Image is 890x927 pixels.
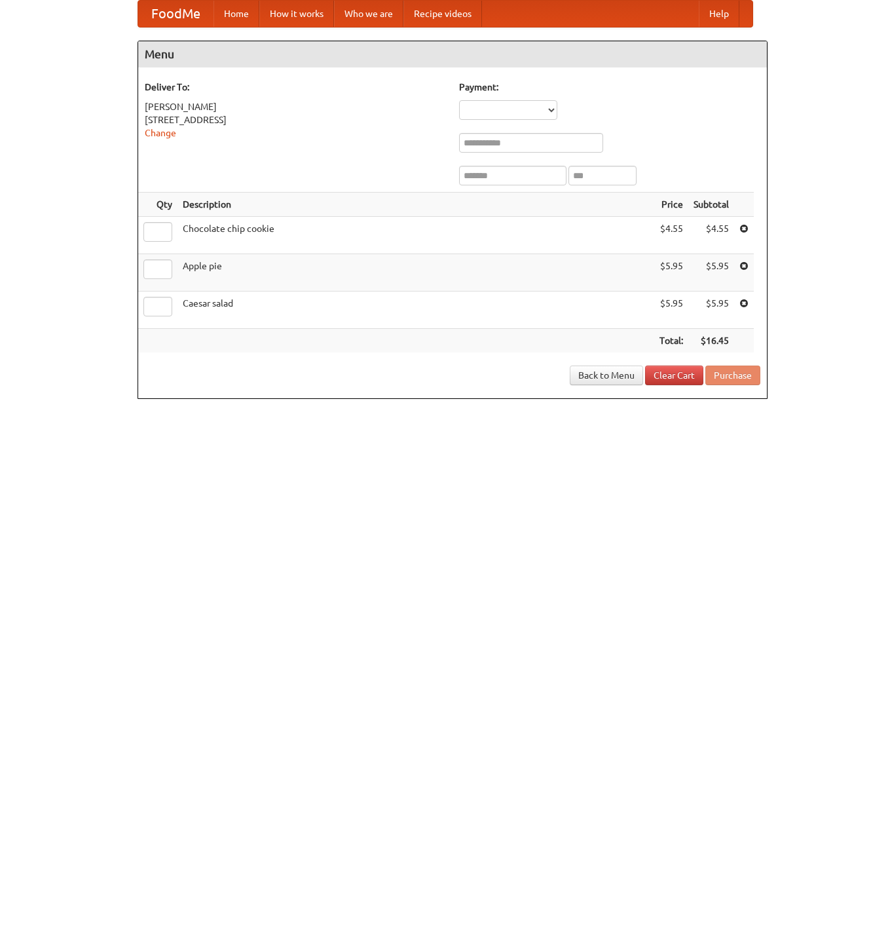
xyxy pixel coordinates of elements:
[688,329,734,353] th: $16.45
[654,292,688,329] td: $5.95
[654,254,688,292] td: $5.95
[138,193,177,217] th: Qty
[699,1,739,27] a: Help
[177,217,654,254] td: Chocolate chip cookie
[654,217,688,254] td: $4.55
[177,193,654,217] th: Description
[570,366,643,385] a: Back to Menu
[138,41,767,67] h4: Menu
[688,254,734,292] td: $5.95
[177,254,654,292] td: Apple pie
[259,1,334,27] a: How it works
[145,113,446,126] div: [STREET_ADDRESS]
[138,1,213,27] a: FoodMe
[459,81,760,94] h5: Payment:
[654,329,688,353] th: Total:
[334,1,403,27] a: Who we are
[403,1,482,27] a: Recipe videos
[688,292,734,329] td: $5.95
[688,217,734,254] td: $4.55
[688,193,734,217] th: Subtotal
[213,1,259,27] a: Home
[654,193,688,217] th: Price
[145,128,176,138] a: Change
[645,366,703,385] a: Clear Cart
[705,366,760,385] button: Purchase
[177,292,654,329] td: Caesar salad
[145,100,446,113] div: [PERSON_NAME]
[145,81,446,94] h5: Deliver To:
